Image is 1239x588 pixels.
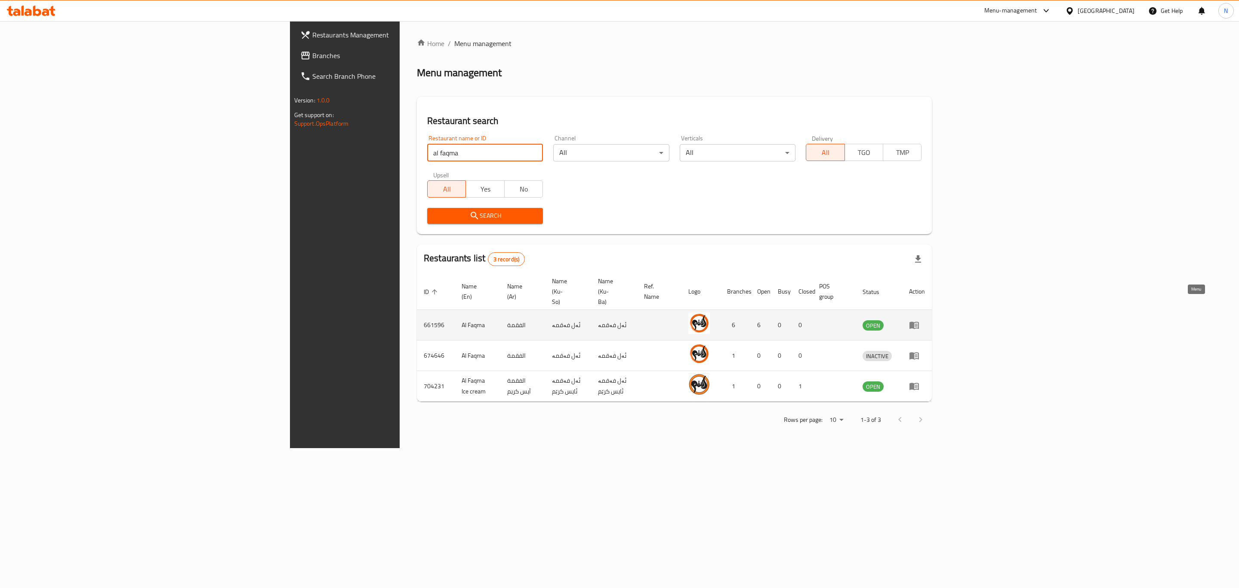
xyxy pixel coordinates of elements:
img: Al Faqma Ice cream [688,374,710,395]
th: Logo [681,273,720,310]
button: Yes [465,180,504,198]
td: 1 [720,371,750,402]
span: No [508,183,539,195]
td: ئەل فەقمە [591,310,637,340]
td: ئەل فەقمە ئایس کرێم [591,371,637,402]
td: 0 [771,371,792,402]
div: Menu-management [984,6,1037,16]
td: الفقمة [500,340,545,371]
td: 6 [720,310,750,340]
label: Delivery [812,135,833,141]
span: Branches [312,50,490,61]
td: 0 [771,340,792,371]
td: 0 [771,310,792,340]
div: Export file [908,249,928,269]
td: 1 [720,340,750,371]
td: 1 [792,371,812,402]
input: Search for restaurant name or ID.. [427,144,543,161]
a: Restaurants Management [293,25,497,45]
span: OPEN [863,382,884,392]
span: Name (Ku-So) [552,276,581,307]
span: INACTIVE [863,351,892,361]
div: OPEN [863,320,884,331]
button: All [806,144,844,161]
a: Search Branch Phone [293,66,497,87]
div: [GEOGRAPHIC_DATA] [1078,6,1134,15]
div: Rows per page: [826,414,847,427]
label: Upsell [433,172,449,178]
nav: breadcrumb [417,38,932,49]
h2: Restaurants list [424,252,525,266]
td: الفقمة آيس كريم [500,371,545,402]
img: Al Faqma [688,313,710,334]
td: 0 [792,310,812,340]
span: POS group [819,281,845,302]
div: Menu [909,350,925,361]
span: Ref. Name [644,281,671,302]
div: OPEN [863,381,884,392]
table: enhanced table [417,273,932,402]
td: 0 [750,340,771,371]
span: N [1224,6,1228,15]
a: Branches [293,45,497,66]
div: All [680,144,795,161]
span: Restaurants Management [312,30,490,40]
button: Search [427,208,543,224]
span: 3 record(s) [488,255,525,263]
button: TGO [844,144,883,161]
span: Name (Ar) [507,281,535,302]
span: TGO [848,146,880,159]
td: 0 [750,371,771,402]
th: Busy [771,273,792,310]
span: Yes [469,183,501,195]
span: Search [434,210,536,221]
span: All [810,146,841,159]
td: الفقمة [500,310,545,340]
span: All [431,183,462,195]
span: OPEN [863,321,884,331]
a: Support.OpsPlatform [294,118,349,129]
th: Action [902,273,932,310]
span: TMP [887,146,918,159]
span: Name (Ku-Ba) [598,276,627,307]
td: ئەل فەقمە [545,340,591,371]
td: ئەل فەقمە ئایس کرێم [545,371,591,402]
td: ئەل فەقمە [591,340,637,371]
span: Search Branch Phone [312,71,490,81]
button: No [504,180,543,198]
td: 6 [750,310,771,340]
button: TMP [883,144,922,161]
span: 1.0.0 [317,95,330,106]
div: Menu [909,381,925,391]
img: Al Faqma [688,343,710,365]
span: Status [863,287,891,297]
h2: Restaurant search [427,115,922,127]
button: All [427,180,466,198]
div: Total records count [488,252,525,266]
th: Closed [792,273,812,310]
td: 0 [792,340,812,371]
div: All [553,144,669,161]
td: ئەل فەقمە [545,310,591,340]
th: Branches [720,273,750,310]
p: Rows per page: [784,415,823,425]
span: Name (En) [462,281,490,302]
span: Get support on: [294,109,334,121]
span: ID [424,287,440,297]
th: Open [750,273,771,310]
p: 1-3 of 3 [860,415,881,425]
span: Version: [294,95,315,106]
